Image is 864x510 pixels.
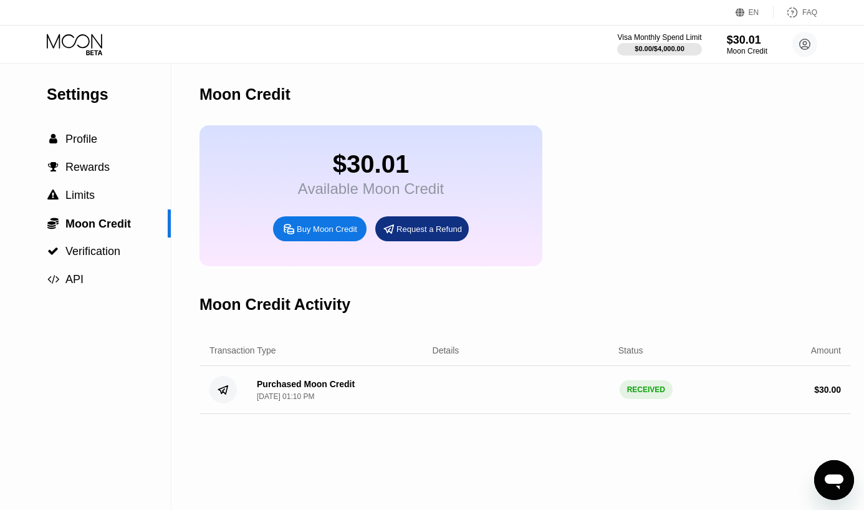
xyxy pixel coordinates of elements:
div: $ 30.00 [814,385,841,395]
div: Available Moon Credit [298,180,444,198]
div: Buy Moon Credit [297,224,357,234]
div: Moon Credit [727,47,767,55]
div: $30.01Moon Credit [727,34,767,55]
div: FAQ [802,8,817,17]
div: Request a Refund [396,224,462,234]
div:  [47,161,59,173]
span:  [47,217,59,229]
div: Amount [811,345,841,355]
div: Purchased Moon Credit [257,379,355,389]
div: $0.00 / $4,000.00 [635,45,684,52]
span:  [48,161,59,173]
div: Settings [47,85,171,103]
div: $30.01 [298,150,444,178]
span:  [47,246,59,257]
span:  [47,190,59,201]
iframe: Button to launch messaging window [814,460,854,500]
span: Moon Credit [65,218,131,230]
div: FAQ [774,6,817,19]
span: Rewards [65,161,110,173]
div: $30.01 [727,34,767,47]
span: Limits [65,189,95,201]
div: Visa Monthly Spend Limit$0.00/$4,000.00 [617,33,701,55]
div: Buy Moon Credit [273,216,367,241]
span: API [65,273,84,286]
div: Moon Credit [199,85,290,103]
div: [DATE] 01:10 PM [257,392,314,401]
div: Request a Refund [375,216,469,241]
span: Profile [65,133,97,145]
div: EN [736,6,774,19]
div: Visa Monthly Spend Limit [617,33,701,42]
span: Verification [65,245,120,257]
span:  [47,274,59,285]
div: EN [749,8,759,17]
div: Moon Credit Activity [199,296,350,314]
div:  [47,133,59,145]
div: RECEIVED [620,380,673,399]
div: Transaction Type [209,345,276,355]
span:  [49,133,57,145]
div: Status [618,345,643,355]
div: Details [433,345,459,355]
